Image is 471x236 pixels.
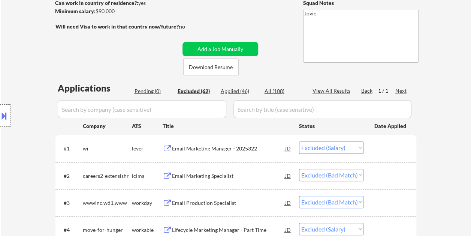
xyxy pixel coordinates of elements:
[172,145,285,152] div: Email Marketing Manager - 2025322
[132,122,163,130] div: ATS
[395,87,407,95] div: Next
[284,196,292,209] div: JD
[55,23,180,30] strong: Will need Visa to work in that country now/future?:
[361,87,373,95] div: Back
[132,172,163,180] div: icims
[132,199,163,207] div: workday
[374,122,407,130] div: Date Applied
[299,119,363,132] div: Status
[182,42,258,56] button: Add a Job Manually
[172,172,285,180] div: Email Marketing Specialist
[313,87,353,95] div: View All Results
[55,8,96,14] strong: Minimum salary:
[265,87,302,95] div: All (108)
[135,87,172,95] div: Pending (0)
[83,226,132,234] div: move-for-hunger
[132,145,163,152] div: lever
[284,169,292,182] div: JD
[221,87,258,95] div: Applied (46)
[172,226,285,234] div: Lifecycle Marketing Manager - Part Time
[132,226,163,234] div: workable
[83,199,132,207] div: wwwinc.wd1.www
[58,100,226,118] input: Search by company (case sensitive)
[178,87,215,95] div: Excluded (62)
[64,199,77,207] div: #3
[172,199,285,207] div: Email Production Specialist
[233,100,411,118] input: Search by title (case sensitive)
[284,141,292,155] div: JD
[163,122,292,130] div: Title
[183,59,239,75] button: Download Resume
[179,23,200,30] div: no
[64,226,77,234] div: #4
[378,87,395,95] div: 1 / 1
[55,8,180,15] div: $90,000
